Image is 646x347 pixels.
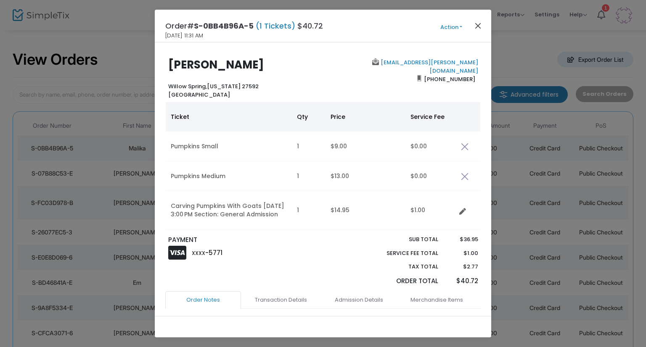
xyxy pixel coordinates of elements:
[367,263,438,271] p: Tax Total
[165,291,241,309] a: Order Notes
[326,102,405,131] th: Price
[321,291,397,309] a: Admission Details
[165,32,203,40] span: [DATE] 11:31 AM
[243,291,319,309] a: Transaction Details
[168,82,207,90] span: Willow Spring,
[473,20,484,31] button: Close
[379,58,478,75] a: [EMAIL_ADDRESS][PERSON_NAME][DOMAIN_NAME]
[168,235,319,245] p: PAYMENT
[405,191,456,229] td: $1.00
[446,263,478,271] p: $2.77
[205,248,222,257] span: -5771
[446,276,478,286] p: $40.72
[194,21,254,31] span: S-0BB4B96A-5
[399,291,474,309] a: Merchandise Items
[446,235,478,244] p: $36.95
[166,131,292,161] td: Pumpkins Small
[326,131,405,161] td: $9.00
[292,102,326,131] th: Qty
[367,276,438,286] p: Order Total
[426,23,477,32] button: Action
[166,161,292,191] td: Pumpkins Medium
[192,250,205,257] span: XXXX
[405,131,456,161] td: $0.00
[446,249,478,258] p: $1.00
[405,161,456,191] td: $0.00
[367,249,438,258] p: Service Fee Total
[421,72,478,86] span: [PHONE_NUMBER]
[166,102,480,229] div: Data table
[367,235,438,244] p: Sub total
[168,82,259,99] b: [US_STATE] 27592 [GEOGRAPHIC_DATA]
[292,161,326,191] td: 1
[168,57,264,72] b: [PERSON_NAME]
[326,161,405,191] td: $13.00
[254,21,297,31] span: (1 Tickets)
[292,191,326,229] td: 1
[166,191,292,229] td: Carving Pumpkins With Goats [DATE] 3:00 PM Section: General Admission
[326,191,405,229] td: $14.95
[405,102,456,131] th: Service Fee
[165,20,323,32] h4: Order# $40.72
[292,131,326,161] td: 1
[166,102,292,131] th: Ticket
[461,143,469,150] img: cross.png
[461,173,469,180] img: cross.png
